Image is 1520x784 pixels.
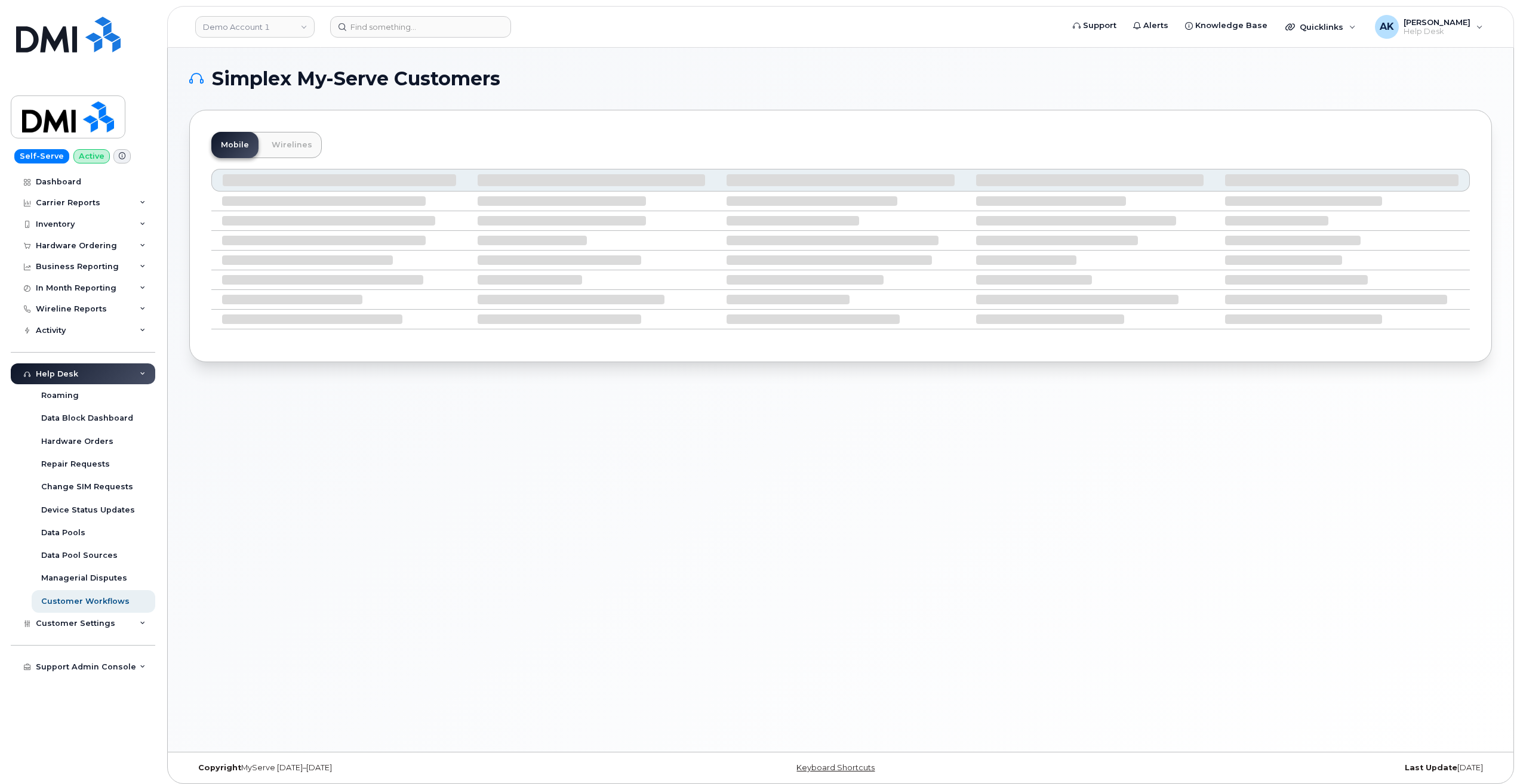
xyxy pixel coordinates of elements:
strong: Copyright [198,763,241,772]
div: MyServe [DATE]–[DATE] [189,763,623,773]
span: Simplex My-Serve Customers [212,70,500,88]
strong: Last Update [1405,763,1457,772]
a: Keyboard Shortcuts [796,763,875,772]
a: Mobile [211,132,259,158]
div: [DATE] [1058,763,1492,773]
a: Wirelines [262,132,322,158]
